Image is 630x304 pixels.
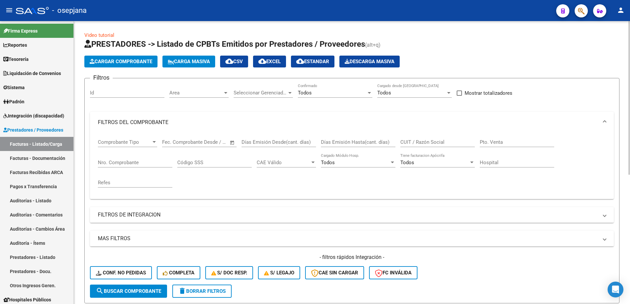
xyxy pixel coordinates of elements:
app-download-masive: Descarga masiva de comprobantes (adjuntos) [339,56,400,67]
mat-expansion-panel-header: FILTROS DE INTEGRACION [90,207,614,223]
button: Open calendar [229,139,236,146]
span: Conf. no pedidas [96,270,146,276]
button: Conf. no pedidas [90,266,152,279]
mat-icon: cloud_download [296,57,304,65]
span: Cargar Comprobante [90,59,152,64]
button: S/ Doc Resp. [205,266,253,279]
span: Estandar [296,59,329,64]
button: EXCEL [253,56,286,67]
button: CAE SIN CARGAR [305,266,364,279]
span: Todos [377,90,391,96]
span: Seleccionar Gerenciador [234,90,287,96]
a: Video tutorial [84,32,114,38]
span: FC Inválida [375,270,412,276]
span: Buscar Comprobante [96,288,161,294]
span: CAE Válido [257,160,310,165]
button: Buscar Comprobante [90,285,167,298]
mat-icon: search [96,287,104,295]
mat-icon: cloud_download [258,57,266,65]
span: Todos [298,90,312,96]
button: Estandar [291,56,334,67]
mat-expansion-panel-header: FILTROS DEL COMPROBANTE [90,112,614,133]
span: Padrón [3,98,24,105]
mat-icon: person [617,6,625,14]
button: S/ legajo [258,266,300,279]
button: Descarga Masiva [339,56,400,67]
h3: Filtros [90,73,113,82]
span: Sistema [3,84,25,91]
span: Hospitales Públicos [3,296,51,303]
mat-icon: menu [5,6,13,14]
span: Carga Masiva [168,59,210,64]
div: Open Intercom Messenger [608,282,623,297]
input: Start date [162,139,184,145]
mat-expansion-panel-header: MAS FILTROS [90,231,614,246]
span: Completa [163,270,194,276]
span: Todos [321,160,335,165]
span: PRESTADORES -> Listado de CPBTs Emitidos por Prestadores / Proveedores [84,39,365,49]
button: CSV [220,56,248,67]
button: Borrar Filtros [172,285,232,298]
mat-panel-title: MAS FILTROS [98,235,598,242]
mat-panel-title: FILTROS DE INTEGRACION [98,211,598,218]
mat-panel-title: FILTROS DEL COMPROBANTE [98,119,598,126]
button: Completa [157,266,200,279]
span: Liquidación de Convenios [3,70,61,77]
span: Todos [400,160,414,165]
span: EXCEL [258,59,281,64]
span: Area [169,90,223,96]
mat-icon: cloud_download [225,57,233,65]
span: CSV [225,59,243,64]
button: Carga Masiva [162,56,215,67]
span: Borrar Filtros [178,288,226,294]
span: - osepjana [52,3,87,18]
span: Integración (discapacidad) [3,112,64,119]
span: CAE SIN CARGAR [311,270,358,276]
span: S/ Doc Resp. [211,270,247,276]
button: Cargar Comprobante [84,56,157,67]
span: Reportes [3,41,27,49]
span: Tesorería [3,56,29,63]
mat-icon: delete [178,287,186,295]
span: (alt+q) [365,42,381,48]
span: Descarga Masiva [345,59,394,64]
span: Firma Express [3,27,38,35]
span: Prestadores / Proveedores [3,126,63,134]
span: Comprobante Tipo [98,139,151,145]
button: FC Inválida [369,266,417,279]
span: Mostrar totalizadores [465,89,512,97]
span: S/ legajo [264,270,294,276]
input: End date [189,139,221,145]
h4: - filtros rápidos Integración - [90,254,614,261]
div: FILTROS DEL COMPROBANTE [90,133,614,199]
